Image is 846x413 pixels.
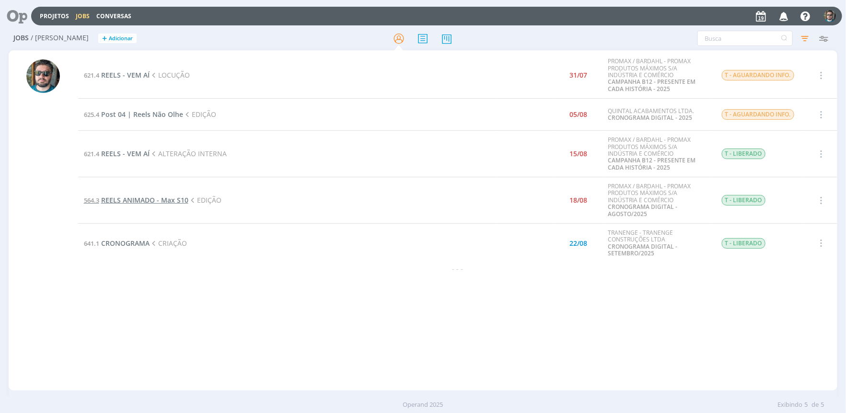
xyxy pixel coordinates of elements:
div: TRANENGE - TRANENGE CONSTRUÇÕES LTDA [608,229,707,257]
span: Adicionar [109,35,133,42]
span: T - AGUARDANDO INFO. [722,109,794,120]
a: CRONOGRAMA DIGITAL - SETEMBRO/2025 [608,242,678,257]
span: T - LIBERADO [722,195,765,206]
span: REELS ANIMADO - Max S10 [101,195,188,205]
span: T - LIBERADO [722,149,765,159]
span: 621.4 [84,71,99,80]
span: 641.1 [84,239,99,248]
div: PROMAX / BARDAHL - PROMAX PRODUTOS MÁXIMOS S/A INDÚSTRIA E COMÉRCIO [608,137,707,171]
div: 31/07 [569,72,587,79]
span: REELS - VEM AÍ [101,149,150,158]
span: T - LIBERADO [722,238,765,249]
button: Projetos [37,12,72,20]
span: 5 [805,400,808,410]
a: 625.4Post 04 | Reels Não Olhe [84,110,183,119]
span: LOCUÇÃO [150,70,190,80]
button: Conversas [93,12,134,20]
a: CRONOGRAMA DIGITAL - AGOSTO/2025 [608,203,678,218]
span: Jobs [13,34,29,42]
a: 621.4REELS - VEM AÍ [84,149,150,158]
a: 641.1CRONOGRAMA [84,239,150,248]
span: ALTERAÇÃO INTERNA [150,149,227,158]
span: CRIAÇÃO [150,239,187,248]
button: +Adicionar [98,34,137,44]
span: + [102,34,107,44]
span: 621.4 [84,149,99,158]
span: de [812,400,819,410]
a: CAMPANHA B12 - PRESENTE EM CADA HISTÓRIA - 2025 [608,156,696,171]
span: EDIÇÃO [183,110,216,119]
a: Conversas [96,12,131,20]
div: 05/08 [569,111,587,118]
span: Post 04 | Reels Não Olhe [101,110,183,119]
a: CAMPANHA B12 - PRESENTE EM CADA HISTÓRIA - 2025 [608,78,696,92]
span: / [PERSON_NAME] [31,34,89,42]
span: CRONOGRAMA [101,239,150,248]
input: Busca [697,31,793,46]
a: 621.4REELS - VEM AÍ [84,70,150,80]
a: 564.3REELS ANIMADO - Max S10 [84,195,188,205]
span: Exibindo [778,400,803,410]
img: R [824,10,836,22]
button: Jobs [73,12,93,20]
span: 5 [821,400,824,410]
div: PROMAX / BARDAHL - PROMAX PRODUTOS MÁXIMOS S/A INDÚSTRIA E COMÉRCIO [608,183,707,218]
a: Projetos [40,12,69,20]
div: 15/08 [569,150,587,157]
div: PROMAX / BARDAHL - PROMAX PRODUTOS MÁXIMOS S/A INDÚSTRIA E COMÉRCIO [608,58,707,92]
div: 18/08 [569,197,587,204]
span: REELS - VEM AÍ [101,70,150,80]
a: Jobs [76,12,90,20]
div: QUINTAL ACABAMENTOS LTDA. [608,108,707,122]
img: R [26,59,60,93]
button: R [823,8,836,24]
a: CRONOGRAMA DIGITAL - 2025 [608,114,693,122]
span: T - AGUARDANDO INFO. [722,70,794,80]
span: 564.3 [84,196,99,205]
span: EDIÇÃO [188,195,221,205]
div: - - - [78,264,838,274]
span: 625.4 [84,110,99,119]
div: 22/08 [569,240,587,247]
